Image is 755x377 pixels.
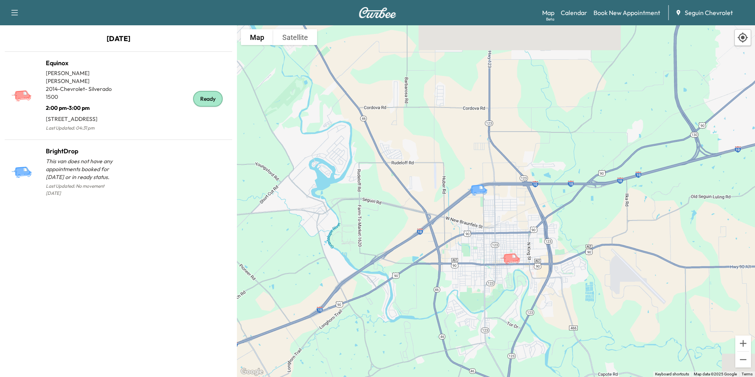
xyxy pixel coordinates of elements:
gmp-advanced-marker: Equinox [500,245,528,258]
a: Book New Appointment [593,8,660,17]
div: Beta [546,16,554,22]
button: Show satellite imagery [273,29,317,45]
span: Seguin Chevrolet [685,8,733,17]
a: Calendar [561,8,587,17]
a: MapBeta [542,8,554,17]
p: 2014 - Chevrolet - Silverado 1500 [46,85,118,101]
p: [STREET_ADDRESS] [46,112,118,123]
p: This van does not have any appointments booked for [DATE] or in ready status. [46,157,118,181]
img: Google [239,367,265,377]
p: [PERSON_NAME] [PERSON_NAME] [46,69,118,85]
button: Keyboard shortcuts [655,371,689,377]
button: Zoom out [735,352,751,368]
button: Show street map [241,29,273,45]
p: Last Updated: No movement [DATE] [46,181,118,198]
div: Recenter map [734,29,751,46]
a: Terms (opens in new tab) [742,372,753,376]
p: Last Updated: 04:31 pm [46,123,118,133]
img: Curbee Logo [359,7,396,18]
button: Zoom in [735,336,751,351]
a: Open this area in Google Maps (opens a new window) [239,367,265,377]
gmp-advanced-marker: BrightDrop [467,176,495,190]
p: 2:00 pm - 3:00 pm [46,101,118,112]
h1: BrightDrop [46,146,118,156]
span: Map data ©2025 Google [694,372,737,376]
div: Ready [193,91,223,107]
h1: Equinox [46,58,118,68]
